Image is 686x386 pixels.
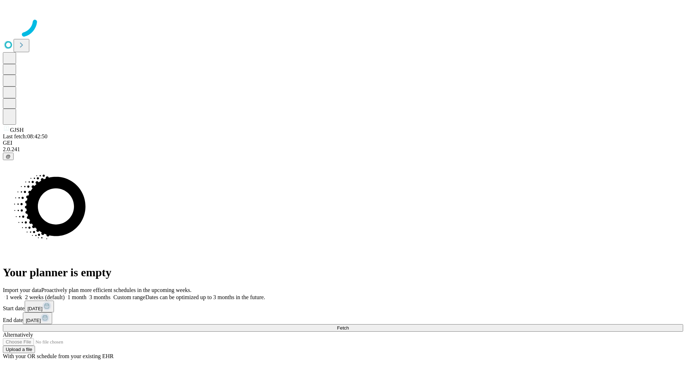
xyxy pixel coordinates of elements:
[3,301,683,312] div: Start date
[6,154,11,159] span: @
[3,287,41,293] span: Import your data
[3,133,48,139] span: Last fetch: 08:42:50
[337,325,349,331] span: Fetch
[145,294,265,300] span: Dates can be optimized up to 3 months in the future.
[26,318,41,323] span: [DATE]
[23,312,52,324] button: [DATE]
[3,266,683,279] h1: Your planner is empty
[68,294,86,300] span: 1 month
[25,301,54,312] button: [DATE]
[3,324,683,332] button: Fetch
[10,127,24,133] span: GJSH
[3,146,683,153] div: 2.0.241
[3,140,683,146] div: GEI
[25,294,65,300] span: 2 weeks (default)
[3,353,114,359] span: With your OR schedule from your existing EHR
[3,153,14,160] button: @
[28,306,43,311] span: [DATE]
[6,294,22,300] span: 1 week
[89,294,110,300] span: 3 months
[3,312,683,324] div: End date
[3,346,35,353] button: Upload a file
[41,287,192,293] span: Proactively plan more efficient schedules in the upcoming weeks.
[113,294,145,300] span: Custom range
[3,332,33,338] span: Alternatively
